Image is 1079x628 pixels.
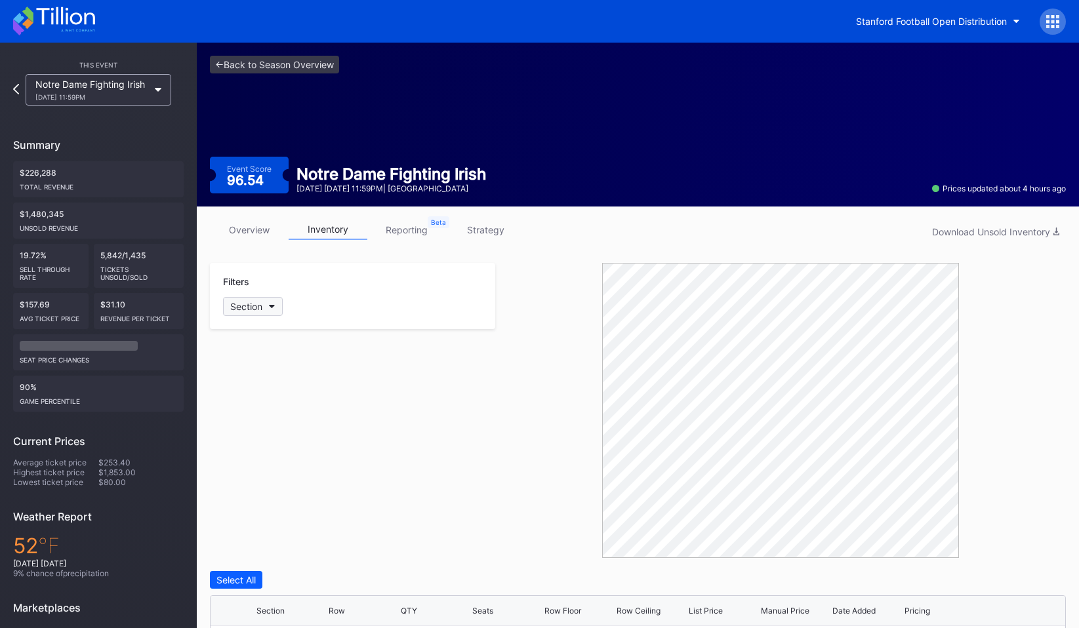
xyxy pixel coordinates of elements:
div: 96.54 [227,174,267,187]
div: Sell Through Rate [20,260,82,281]
div: Filters [223,276,482,287]
div: Pricing [905,606,930,616]
div: [DATE] 11:59PM [35,93,148,101]
div: $253.40 [98,458,184,467]
div: Weather Report [13,510,184,523]
div: 9 % chance of precipitation [13,568,184,578]
div: Row Floor [544,606,581,616]
div: Row Ceiling [617,606,661,616]
div: 5,842/1,435 [94,244,184,288]
button: Stanford Football Open Distribution [846,9,1030,33]
div: This Event [13,61,184,69]
button: Section [223,297,283,316]
div: Event Score [227,164,272,174]
div: Marketplaces [13,601,184,614]
button: Select All [210,571,262,589]
div: $157.69 [13,293,89,329]
div: $226,288 [13,161,184,197]
div: Total Revenue [20,178,177,191]
div: 90% [13,376,184,412]
div: Section [256,606,285,616]
div: Notre Dame Fighting Irish [296,165,486,184]
div: Highest ticket price [13,467,98,477]
div: $31.10 [94,293,184,329]
div: QTY [401,606,417,616]
div: Current Prices [13,435,184,448]
div: 19.72% [13,244,89,288]
div: 52 [13,533,184,559]
div: seat price changes [20,351,177,364]
div: Manual Price [761,606,809,616]
div: Revenue per ticket [100,309,178,323]
a: reporting [367,220,446,240]
div: Notre Dame Fighting Irish [35,79,148,101]
span: ℉ [38,533,60,559]
div: Game percentile [20,392,177,405]
div: $1,853.00 [98,467,184,477]
div: Lowest ticket price [13,477,98,487]
div: Seats [472,606,493,616]
div: Download Unsold Inventory [932,226,1059,237]
div: Date Added [832,606,876,616]
div: Select All [216,574,256,585]
div: Avg ticket price [20,309,82,323]
div: Section [230,301,262,312]
div: $1,480,345 [13,203,184,239]
a: strategy [446,220,525,240]
div: Summary [13,138,184,151]
div: Tickets Unsold/Sold [100,260,178,281]
div: $80.00 [98,477,184,487]
div: [DATE] [DATE] [13,559,184,568]
div: Average ticket price [13,458,98,467]
div: Row [329,606,345,616]
div: Unsold Revenue [20,219,177,232]
div: List Price [689,606,723,616]
button: Download Unsold Inventory [926,223,1066,241]
a: overview [210,220,289,240]
a: inventory [289,220,367,240]
a: <-Back to Season Overview [210,56,339,73]
div: Stanford Football Open Distribution [856,16,1007,27]
div: Prices updated about 4 hours ago [932,184,1066,193]
div: [DATE] [DATE] 11:59PM | [GEOGRAPHIC_DATA] [296,184,486,193]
